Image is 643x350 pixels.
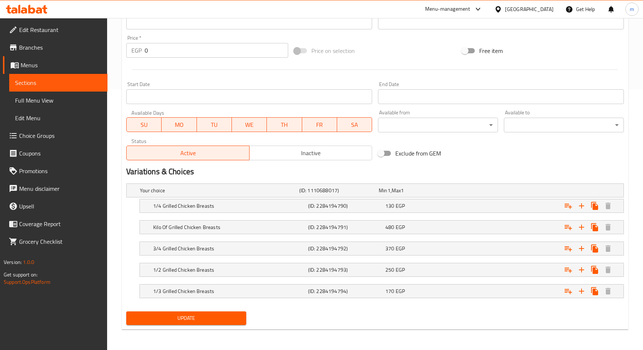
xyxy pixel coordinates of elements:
[392,186,401,195] span: Max
[249,146,372,160] button: Inactive
[3,144,107,162] a: Coupons
[140,285,623,298] div: Expand
[19,25,102,34] span: Edit Restaurant
[305,119,334,130] span: FR
[575,263,588,276] button: Add new choice
[252,148,369,158] span: Inactive
[126,15,372,29] input: Please enter product barcode
[126,311,246,325] button: Update
[601,199,615,213] button: Delete 1/4 Grilled Chicken Breasts
[153,266,305,274] h5: 1/2 Grilled Chicken Breasts
[19,219,102,228] span: Coverage Report
[140,263,623,276] div: Expand
[3,21,107,39] a: Edit Restaurant
[165,119,194,130] span: MO
[130,119,159,130] span: SU
[505,5,554,13] div: [GEOGRAPHIC_DATA]
[127,184,623,197] div: Expand
[601,221,615,234] button: Delete Kilo Of Grilled Chicken Breasts
[19,43,102,52] span: Branches
[19,237,102,246] span: Grocery Checklist
[15,114,102,122] span: Edit Menu
[132,314,240,323] span: Update
[130,148,246,158] span: Active
[388,186,391,195] span: 1
[153,287,305,295] h5: 1/3 Grilled Chicken Breasts
[601,263,615,276] button: Delete 1/2 Grilled Chicken Breasts
[378,118,498,132] div: ​
[140,199,623,213] div: Expand
[21,61,102,69] span: Menus
[562,221,575,234] button: Add choice group
[379,187,455,194] div: ,
[270,119,299,130] span: TH
[19,202,102,211] span: Upsell
[401,186,404,195] span: 1
[3,233,107,250] a: Grocery Checklist
[575,199,588,213] button: Add new choice
[4,277,50,287] a: Support.OpsPlatform
[23,257,34,267] span: 1.0.0
[562,285,575,298] button: Add choice group
[19,184,102,193] span: Menu disclaimer
[575,242,588,255] button: Add new choice
[562,263,575,276] button: Add choice group
[235,119,264,130] span: WE
[588,285,601,298] button: Clone new choice
[19,131,102,140] span: Choice Groups
[3,180,107,197] a: Menu disclaimer
[126,117,162,132] button: SU
[379,186,387,195] span: Min
[126,146,249,160] button: Active
[162,117,197,132] button: MO
[308,266,382,274] h5: (ID: 2284194793)
[385,201,394,211] span: 130
[601,242,615,255] button: Delete 3/4 Grilled Chicken Breasts
[4,270,38,279] span: Get support on:
[337,117,372,132] button: SA
[3,215,107,233] a: Coverage Report
[385,265,394,275] span: 250
[395,149,441,158] span: Exclude from GEM
[19,149,102,158] span: Coupons
[575,285,588,298] button: Add new choice
[378,15,624,29] input: Please enter product sku
[575,221,588,234] button: Add new choice
[153,202,305,210] h5: 1/4 Grilled Chicken Breasts
[396,222,405,232] span: EGP
[308,202,382,210] h5: (ID: 2284194790)
[396,201,405,211] span: EGP
[308,287,382,295] h5: (ID: 2284194794)
[588,263,601,276] button: Clone new choice
[131,46,142,55] p: EGP
[197,117,232,132] button: TU
[9,74,107,92] a: Sections
[385,222,394,232] span: 480
[4,257,22,267] span: Version:
[385,244,394,253] span: 370
[588,221,601,234] button: Clone new choice
[153,224,305,231] h5: Kilo Of Grilled Chicken Breasts
[396,244,405,253] span: EGP
[385,286,394,296] span: 170
[630,5,634,13] span: m
[145,43,288,58] input: Please enter price
[9,109,107,127] a: Edit Menu
[15,96,102,105] span: Full Menu View
[232,117,267,132] button: WE
[140,221,623,234] div: Expand
[3,39,107,56] a: Branches
[140,242,623,255] div: Expand
[588,199,601,213] button: Clone new choice
[299,187,376,194] h5: (ID: 1110688017)
[3,127,107,144] a: Choice Groups
[311,46,355,55] span: Price on selection
[562,242,575,255] button: Add choice group
[15,78,102,87] span: Sections
[479,46,503,55] span: Free item
[19,167,102,175] span: Promotions
[588,242,601,255] button: Clone new choice
[396,286,405,296] span: EGP
[153,245,305,252] h5: 3/4 Grilled Chicken Breasts
[340,119,369,130] span: SA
